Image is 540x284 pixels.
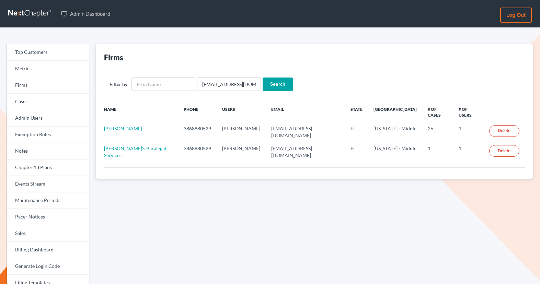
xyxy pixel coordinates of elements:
[131,77,195,91] input: Firm Name
[110,81,129,88] label: Filter by:
[422,102,453,122] th: # of Cases
[345,142,368,162] td: FL
[266,142,345,162] td: [EMAIL_ADDRESS][DOMAIN_NAME]
[7,110,89,127] a: Admin Users
[7,209,89,225] a: Pacer Notices
[368,102,422,122] th: [GEOGRAPHIC_DATA]
[368,122,422,142] td: [US_STATE] - Middle
[7,77,89,94] a: Firms
[7,159,89,176] a: Chapter 13 Plans
[263,78,293,91] input: Search
[217,142,266,162] td: [PERSON_NAME]
[7,94,89,110] a: Cases
[345,122,368,142] td: FL
[489,145,519,157] a: Delete
[345,102,368,122] th: State
[96,102,178,122] th: Name
[217,102,266,122] th: Users
[7,127,89,143] a: Exemption Rules
[7,192,89,209] a: Maintenance Periods
[368,142,422,162] td: [US_STATE] - Middle
[58,8,114,20] a: Admin Dashboard
[453,122,484,142] td: 1
[7,225,89,242] a: Sales
[7,44,89,61] a: Top Customers
[178,122,217,142] td: 3868880529
[7,143,89,159] a: Notes
[104,52,123,62] div: Firms
[197,77,261,91] input: Users
[453,142,484,162] td: 1
[489,125,519,137] a: Delete
[453,102,484,122] th: # of Users
[422,142,453,162] td: 1
[104,126,142,131] a: [PERSON_NAME]
[266,122,345,142] td: [EMAIL_ADDRESS][DOMAIN_NAME]
[7,242,89,258] a: Billing Dashboard
[178,142,217,162] td: 3868880529
[104,145,166,158] a: [PERSON_NAME]'s Paralegal Services
[217,122,266,142] td: [PERSON_NAME]
[500,8,532,23] a: Log out
[7,258,89,275] a: Generate Login Code
[7,176,89,192] a: Events Stream
[7,61,89,77] a: Metrics
[178,102,217,122] th: Phone
[266,102,345,122] th: Email
[422,122,453,142] td: 26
